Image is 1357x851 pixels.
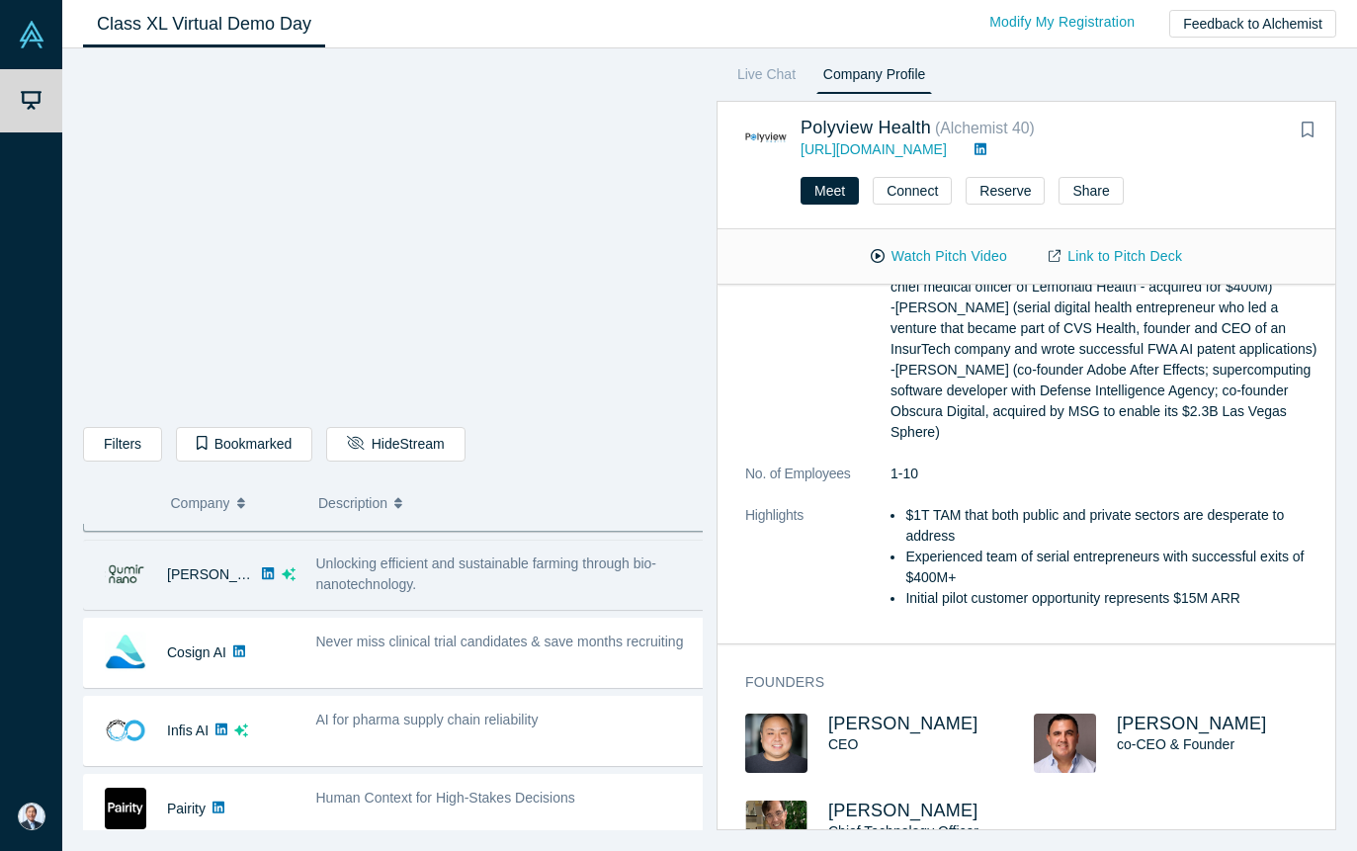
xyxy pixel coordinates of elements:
[105,632,146,673] img: Cosign AI's Logo
[1028,239,1203,274] a: Link to Pitch Deck
[905,588,1322,609] li: Initial pilot customer opportunity represents $15M ARR
[730,62,803,94] a: Live Chat
[167,723,209,738] a: Infis AI
[745,714,807,773] img: Jason Hwang's Profile Image
[966,177,1045,205] button: Reserve
[83,427,162,462] button: Filters
[745,672,1295,693] h3: Founders
[234,723,248,737] svg: dsa ai sparkles
[891,235,1322,443] p: -[PERSON_NAME] (Harvard MBA, [PERSON_NAME] MD; author of The Innovator's Prescription with [PERSO...
[905,547,1322,588] li: Experienced team of serial entrepreneurs with successful exits of $400M+
[1294,117,1321,144] button: Bookmark
[171,482,230,524] span: Company
[326,427,465,462] button: HideStream
[905,505,1322,547] li: $1T TAM that both public and private sectors are desperate to address
[828,801,978,820] a: [PERSON_NAME]
[316,555,657,592] span: Unlocking efficient and sustainable farming through bio-nanotechnology.
[801,177,859,205] button: Meet
[84,64,702,412] iframe: Alchemist Class XL Demo Day: Vault
[801,141,947,157] a: [URL][DOMAIN_NAME]
[167,644,226,660] a: Cosign AI
[828,823,978,839] span: Chief Technology Officer
[282,567,296,581] svg: dsa ai sparkles
[318,482,689,524] button: Description
[850,239,1028,274] button: Watch Pitch Video
[828,736,858,752] span: CEO
[1169,10,1336,38] button: Feedback to Alchemist
[969,5,1155,40] a: Modify My Registration
[1059,177,1123,205] button: Share
[18,803,45,830] img: Rowland Chen's Account
[18,21,45,48] img: Alchemist Vault Logo
[83,1,325,47] a: Class XL Virtual Demo Day
[105,788,146,829] img: Pairity's Logo
[745,235,891,464] dt: Team Description
[935,120,1035,136] small: ( Alchemist 40 )
[167,801,206,816] a: Pairity
[745,464,891,505] dt: No. of Employees
[891,464,1322,484] dd: 1-10
[316,790,575,806] span: Human Context for High-Stakes Decisions
[318,482,387,524] span: Description
[105,553,146,595] img: Qumir Nano's Logo
[745,117,787,158] img: Polyview Health's Logo
[316,634,684,649] span: Never miss clinical trial candidates & save months recruiting
[171,482,298,524] button: Company
[1034,714,1096,773] img: Dimitri Arges's Profile Image
[745,505,891,630] dt: Highlights
[801,118,931,137] a: Polyview Health
[176,427,312,462] button: Bookmarked
[873,177,952,205] button: Connect
[828,714,978,733] a: [PERSON_NAME]
[167,566,281,582] a: [PERSON_NAME]
[1117,714,1267,733] a: [PERSON_NAME]
[105,710,146,751] img: Infis AI's Logo
[816,62,932,94] a: Company Profile
[1117,736,1234,752] span: co-CEO & Founder
[316,712,539,727] span: AI for pharma supply chain reliability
